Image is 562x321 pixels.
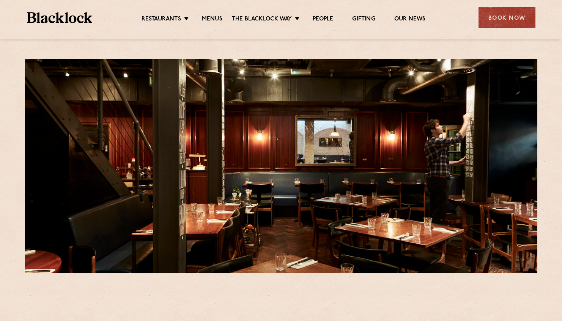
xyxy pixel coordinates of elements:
img: BL_Textured_Logo-footer-cropped.svg [27,12,93,23]
a: The Blacklock Way [232,16,292,24]
a: Gifting [352,16,375,24]
a: People [313,16,333,24]
div: Book Now [479,7,535,28]
a: Restaurants [142,16,181,24]
a: Menus [202,16,222,24]
a: Our News [394,16,426,24]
